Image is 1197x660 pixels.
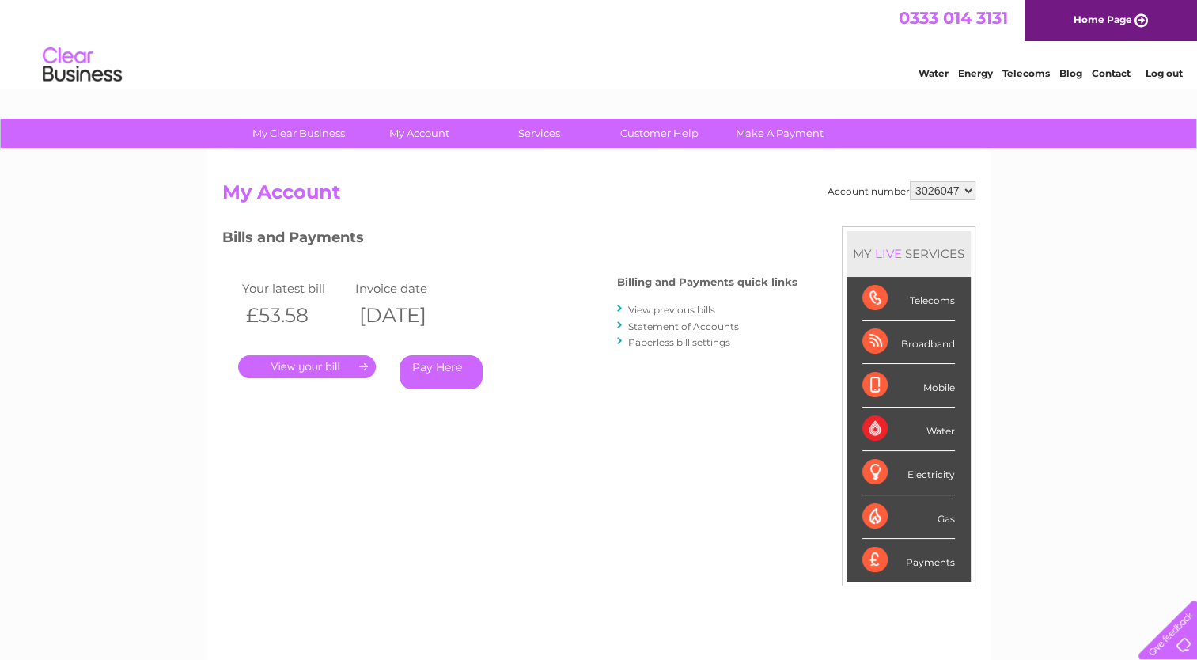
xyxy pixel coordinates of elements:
div: Mobile [862,364,955,408]
div: Payments [862,539,955,582]
img: logo.png [42,41,123,89]
h4: Billing and Payments quick links [617,276,797,288]
a: Telecoms [1002,67,1050,79]
th: £53.58 [238,299,352,332]
a: Water [919,67,949,79]
td: Invoice date [351,278,465,299]
a: . [238,355,376,378]
a: 0333 014 3131 [899,8,1008,28]
div: MY SERVICES [847,231,971,276]
th: [DATE] [351,299,465,332]
div: Broadband [862,321,955,364]
div: Account number [828,181,975,200]
a: Energy [958,67,993,79]
td: Your latest bill [238,278,352,299]
a: Make A Payment [714,119,845,148]
div: Water [862,408,955,451]
div: LIVE [872,246,905,261]
a: Contact [1092,67,1131,79]
a: Customer Help [594,119,725,148]
a: Log out [1145,67,1182,79]
a: Pay Here [400,355,483,389]
a: My Account [354,119,484,148]
h3: Bills and Payments [222,226,797,254]
div: Telecoms [862,277,955,321]
div: Gas [862,495,955,539]
a: Blog [1059,67,1082,79]
a: View previous bills [628,304,715,316]
h2: My Account [222,181,975,211]
a: Statement of Accounts [628,321,739,332]
div: Clear Business is a trading name of Verastar Limited (registered in [GEOGRAPHIC_DATA] No. 3667643... [225,9,973,77]
a: Paperless bill settings [628,336,730,348]
a: Services [474,119,604,148]
a: My Clear Business [233,119,364,148]
div: Electricity [862,451,955,495]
